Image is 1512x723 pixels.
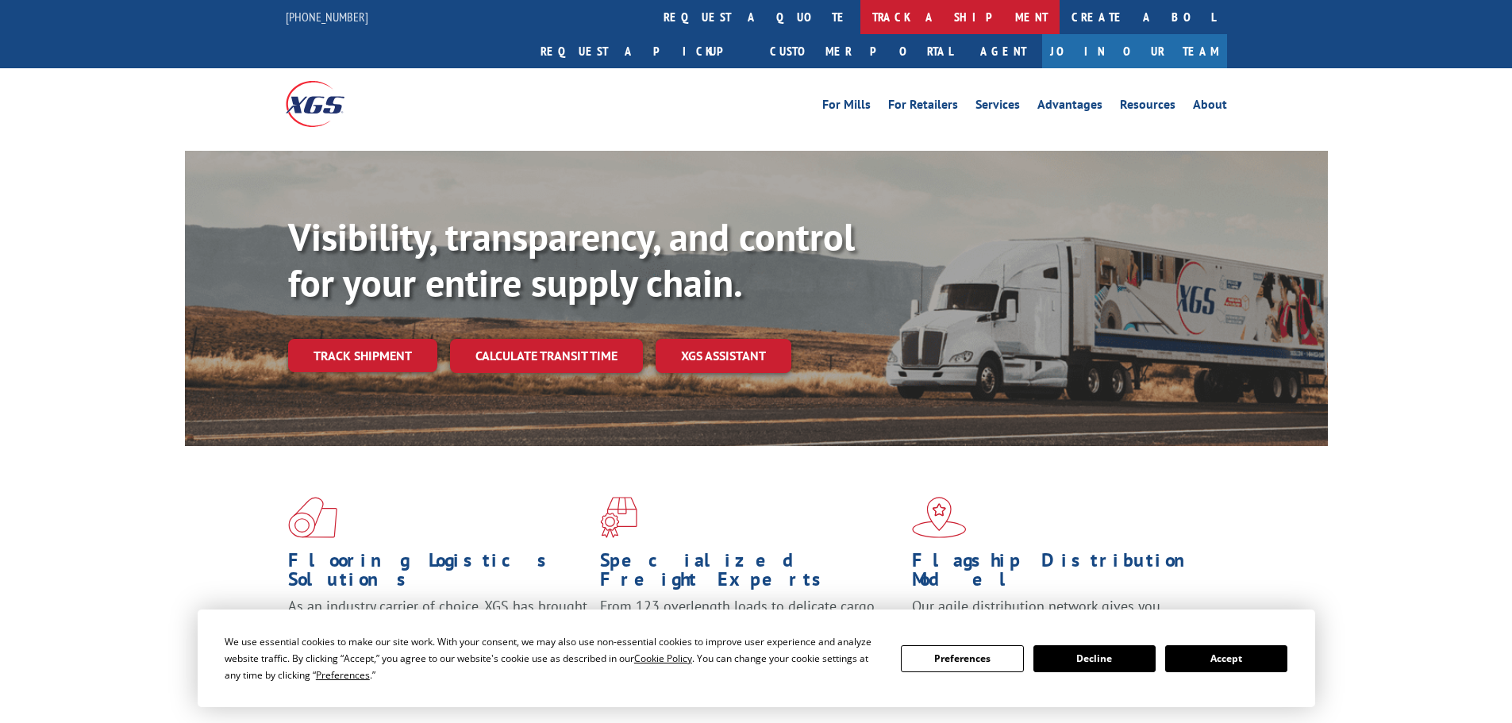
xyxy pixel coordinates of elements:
a: For Retailers [888,98,958,116]
button: Accept [1165,645,1287,672]
a: For Mills [822,98,871,116]
a: Customer Portal [758,34,964,68]
b: Visibility, transparency, and control for your entire supply chain. [288,212,855,307]
img: xgs-icon-flagship-distribution-model-red [912,497,967,538]
h1: Specialized Freight Experts [600,551,900,597]
a: [PHONE_NUMBER] [286,9,368,25]
img: xgs-icon-total-supply-chain-intelligence-red [288,497,337,538]
h1: Flagship Distribution Model [912,551,1212,597]
div: Cookie Consent Prompt [198,610,1315,707]
button: Preferences [901,645,1023,672]
h1: Flooring Logistics Solutions [288,551,588,597]
p: From 123 overlength loads to delicate cargo, our experienced staff knows the best way to move you... [600,597,900,667]
a: XGS ASSISTANT [656,339,791,373]
img: xgs-icon-focused-on-flooring-red [600,497,637,538]
div: We use essential cookies to make our site work. With your consent, we may also use non-essential ... [225,633,882,683]
a: About [1193,98,1227,116]
span: Cookie Policy [634,652,692,665]
span: Preferences [316,668,370,682]
a: Advantages [1037,98,1102,116]
a: Agent [964,34,1042,68]
span: Our agile distribution network gives you nationwide inventory management on demand. [912,597,1204,634]
a: Request a pickup [529,34,758,68]
a: Services [975,98,1020,116]
a: Join Our Team [1042,34,1227,68]
a: Resources [1120,98,1175,116]
span: As an industry carrier of choice, XGS has brought innovation and dedication to flooring logistics... [288,597,587,653]
a: Track shipment [288,339,437,372]
button: Decline [1033,645,1156,672]
a: Calculate transit time [450,339,643,373]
